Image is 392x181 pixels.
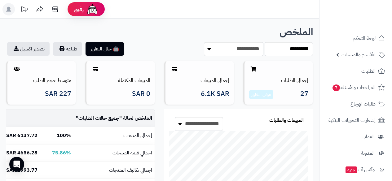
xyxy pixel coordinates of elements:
[346,166,357,173] span: جديد
[6,166,37,174] b: 1993.77 SAR
[73,110,155,127] td: الملخص لحالة " "
[132,90,150,97] span: 0 SAR
[57,132,71,139] b: 100%
[333,84,340,91] span: 7
[74,6,84,13] span: رفيق
[16,3,32,17] a: تحديثات المنصة
[341,50,376,59] span: الأقسام والمنتجات
[353,34,376,43] span: لوحة التحكم
[363,132,375,141] span: العملاء
[269,118,304,123] h3: المبيعات والطلبات
[251,91,271,98] a: عرض التقارير
[328,116,376,125] span: إشعارات التحويلات البنكية
[201,90,229,97] span: 6.1K SAR
[78,114,119,122] span: جميع حالات الطلبات
[323,31,388,46] a: لوحة التحكم
[361,67,376,75] span: الطلبات
[323,80,388,95] a: المراجعات والأسئلة7
[323,129,388,144] a: العملاء
[300,90,308,99] span: 27
[361,149,375,157] span: المدونة
[33,77,71,84] a: متوسط حجم الطلب
[200,77,229,84] a: إجمالي المبيعات
[9,157,24,172] div: Open Intercom Messenger
[323,97,388,111] a: طلبات الإرجاع
[281,77,308,84] a: إجمالي الطلبات
[86,3,99,15] img: ai-face.png
[118,77,150,84] a: المبيعات المكتملة
[323,64,388,79] a: الطلبات
[52,149,71,157] b: 75.86%
[53,42,82,56] button: طباعة
[350,100,376,108] span: طلبات الإرجاع
[6,132,37,139] b: 6137.72 SAR
[73,144,155,162] td: اجمالي قيمة المنتجات
[6,149,37,157] b: 4656.28 SAR
[73,127,155,144] td: إجمالي المبيعات
[332,83,376,92] span: المراجعات والأسئلة
[73,162,155,179] td: اجمالي تكاليف المنتجات
[323,113,388,128] a: إشعارات التحويلات البنكية
[345,165,375,174] span: وآتس آب
[7,42,50,56] a: تصدير اكسيل
[323,146,388,161] a: المدونة
[323,162,388,177] a: وآتس آبجديد
[45,90,71,97] span: 227 SAR
[86,42,124,56] button: 🤖 حلل التقارير
[350,15,386,28] img: logo-2.png
[280,25,313,39] b: الملخص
